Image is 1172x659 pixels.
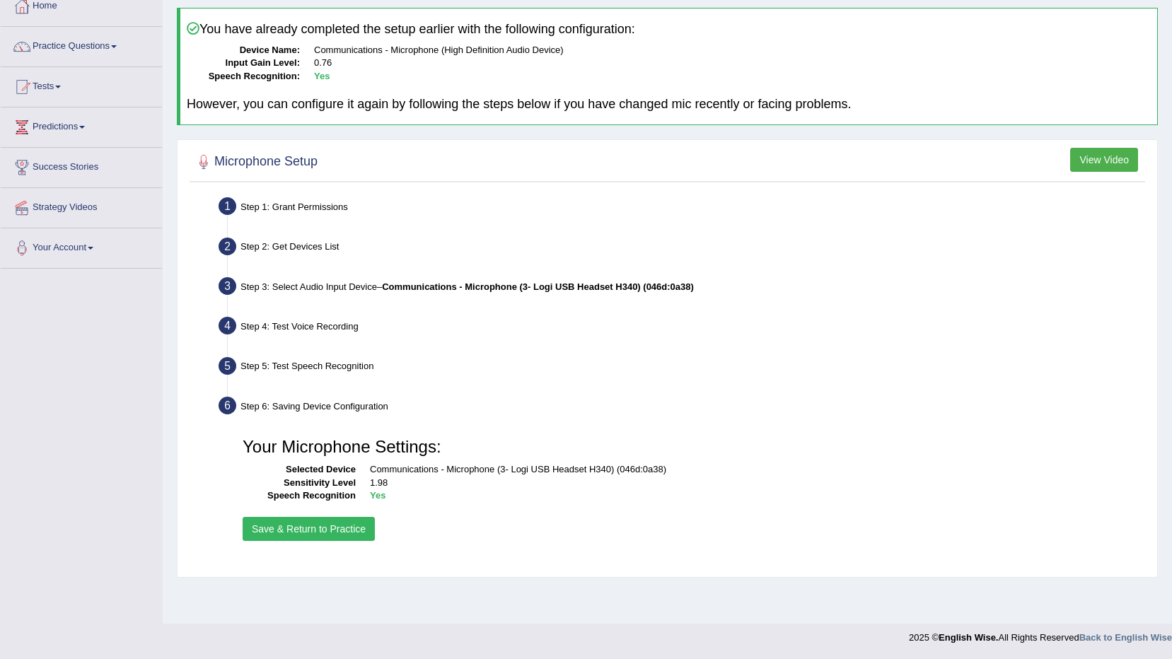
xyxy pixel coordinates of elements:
[212,273,1151,304] div: Step 3: Select Audio Input Device
[193,151,318,173] h2: Microphone Setup
[377,281,694,292] span: –
[370,463,1135,477] dd: Communications - Microphone (3- Logi USB Headset H340) (046d:0a38)
[1,107,162,143] a: Predictions
[187,98,1151,112] h4: However, you can configure it again by following the steps below if you have changed mic recently...
[1,67,162,103] a: Tests
[1,148,162,183] a: Success Stories
[909,624,1172,644] div: 2025 © All Rights Reserved
[187,22,1151,37] h4: You have already completed the setup earlier with the following configuration:
[382,281,694,292] b: Communications - Microphone (3- Logi USB Headset H340) (046d:0a38)
[314,57,1151,70] dd: 0.76
[212,353,1151,384] div: Step 5: Test Speech Recognition
[243,477,356,490] dt: Sensitivity Level
[1,228,162,264] a: Your Account
[212,313,1151,344] div: Step 4: Test Voice Recording
[212,392,1151,424] div: Step 6: Saving Device Configuration
[212,193,1151,224] div: Step 1: Grant Permissions
[243,517,375,541] button: Save & Return to Practice
[1079,632,1172,643] a: Back to English Wise
[314,71,330,81] b: Yes
[1,188,162,223] a: Strategy Videos
[212,233,1151,264] div: Step 2: Get Devices List
[1,27,162,62] a: Practice Questions
[243,463,356,477] dt: Selected Device
[939,632,998,643] strong: English Wise.
[187,44,300,57] dt: Device Name:
[187,57,300,70] dt: Input Gain Level:
[370,477,1135,490] dd: 1.98
[187,70,300,83] dt: Speech Recognition:
[243,438,1135,456] h3: Your Microphone Settings:
[1070,148,1138,172] button: View Video
[243,489,356,503] dt: Speech Recognition
[370,490,385,501] b: Yes
[314,44,1151,57] dd: Communications - Microphone (High Definition Audio Device)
